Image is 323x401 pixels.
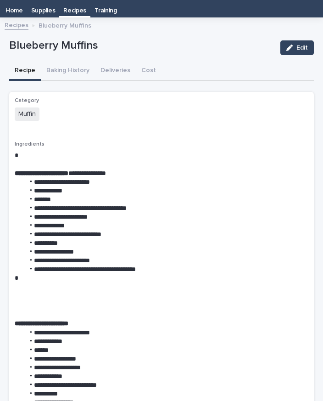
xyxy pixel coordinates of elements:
p: Blueberry Muffins [9,39,273,52]
span: Edit [296,45,308,51]
button: Deliveries [95,62,136,81]
button: Cost [136,62,161,81]
button: Baking History [41,62,95,81]
span: Muffin [15,107,39,121]
span: Category [15,98,39,103]
button: Recipe [9,62,41,81]
span: Ingredients [15,141,45,147]
p: Blueberry Muffins [39,20,91,30]
a: Recipes [5,19,28,30]
button: Edit [280,40,314,55]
